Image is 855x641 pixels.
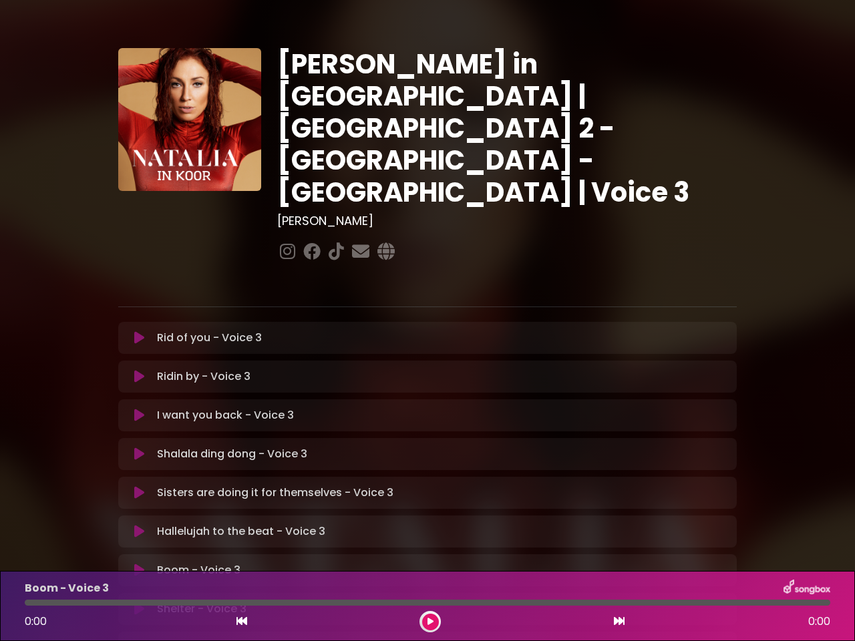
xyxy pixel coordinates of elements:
p: Rid of you - Voice 3 [157,330,262,346]
span: 0:00 [25,614,47,629]
p: Hallelujah to the beat - Voice 3 [157,523,325,540]
p: Ridin by - Voice 3 [157,369,250,385]
img: songbox-logo-white.png [784,580,830,597]
p: Boom - Voice 3 [157,562,240,578]
p: Shalala ding dong - Voice 3 [157,446,307,462]
p: Boom - Voice 3 [25,580,109,596]
img: YTVS25JmS9CLUqXqkEhs [118,48,261,191]
span: 0:00 [808,614,830,630]
h1: [PERSON_NAME] in [GEOGRAPHIC_DATA] | [GEOGRAPHIC_DATA] 2 - [GEOGRAPHIC_DATA] - [GEOGRAPHIC_DATA] ... [277,48,737,208]
h3: [PERSON_NAME] [277,214,737,228]
p: I want you back - Voice 3 [157,407,294,423]
p: Sisters are doing it for themselves - Voice 3 [157,485,393,501]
